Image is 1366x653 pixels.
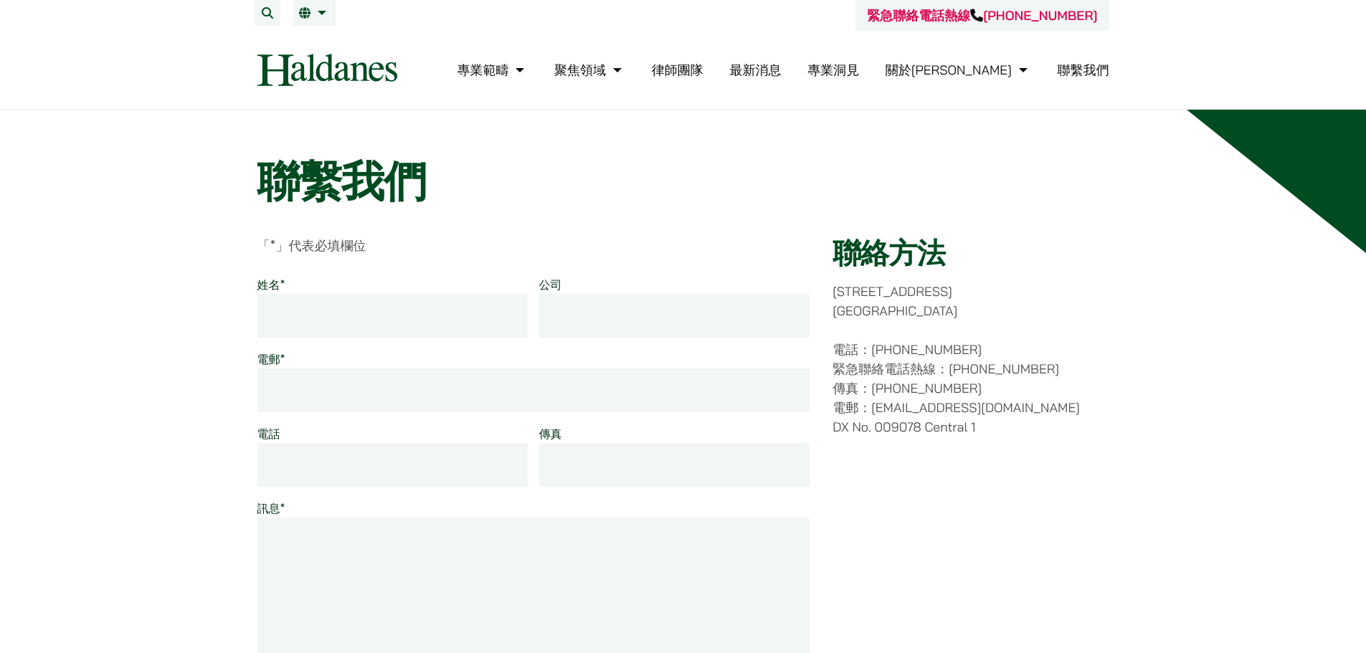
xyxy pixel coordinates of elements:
[257,277,285,292] label: 姓名
[539,277,562,292] label: 公司
[257,54,397,86] img: Logo of Haldanes
[457,62,528,78] a: 專業範疇
[807,62,859,78] a: 專業洞見
[257,156,1109,207] h1: 聯繫我們
[833,340,1109,437] p: 電話：[PHONE_NUMBER] 緊急聯絡電話熱線：[PHONE_NUMBER] 傳真：[PHONE_NUMBER] 電郵：[EMAIL_ADDRESS][DOMAIN_NAME] DX No...
[652,62,703,78] a: 律師團隊
[539,426,562,441] label: 傳真
[833,282,1109,320] p: [STREET_ADDRESS] [GEOGRAPHIC_DATA]
[833,236,1109,270] h2: 聯絡方法
[729,62,781,78] a: 最新消息
[867,7,1097,24] a: 緊急聯絡電話熱線[PHONE_NUMBER]
[257,501,285,515] label: 訊息
[1058,62,1109,78] a: 聯繫我們
[886,62,1031,78] a: 關於何敦
[257,426,280,441] label: 電話
[257,352,285,366] label: 電郵
[257,236,810,255] p: 「 」代表必填欄位
[299,7,330,19] a: 繁
[554,62,625,78] a: 聚焦領域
